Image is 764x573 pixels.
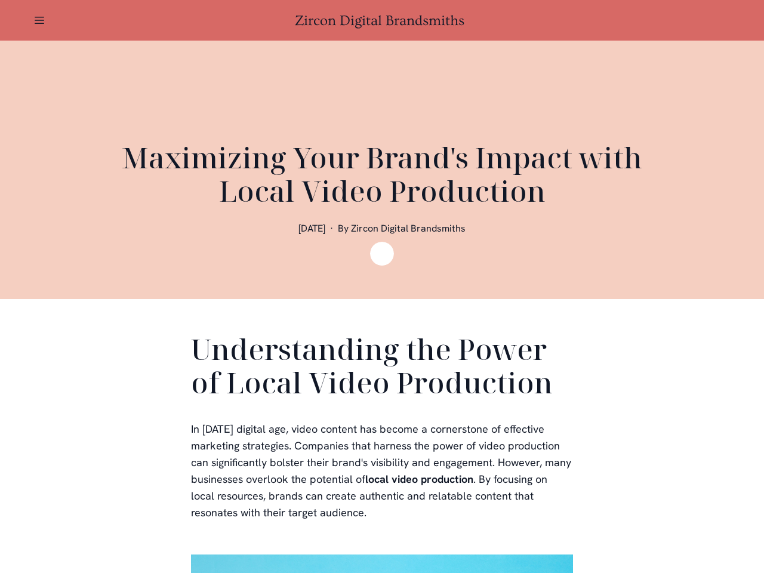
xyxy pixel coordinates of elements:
[295,13,469,29] a: Zircon Digital Brandsmiths
[365,472,473,486] b: local video production
[95,141,668,208] h1: Maximizing Your Brand's Impact with Local Video Production
[338,222,466,235] span: By Zircon Digital Brandsmiths
[191,421,573,521] p: In [DATE] digital age, video content has become a cornerstone of effective marketing strategies. ...
[330,222,333,235] span: ·
[298,222,325,235] span: [DATE]
[191,332,573,404] h2: Understanding the Power of Local Video Production
[370,242,394,266] img: Zircon Digital Brandsmiths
